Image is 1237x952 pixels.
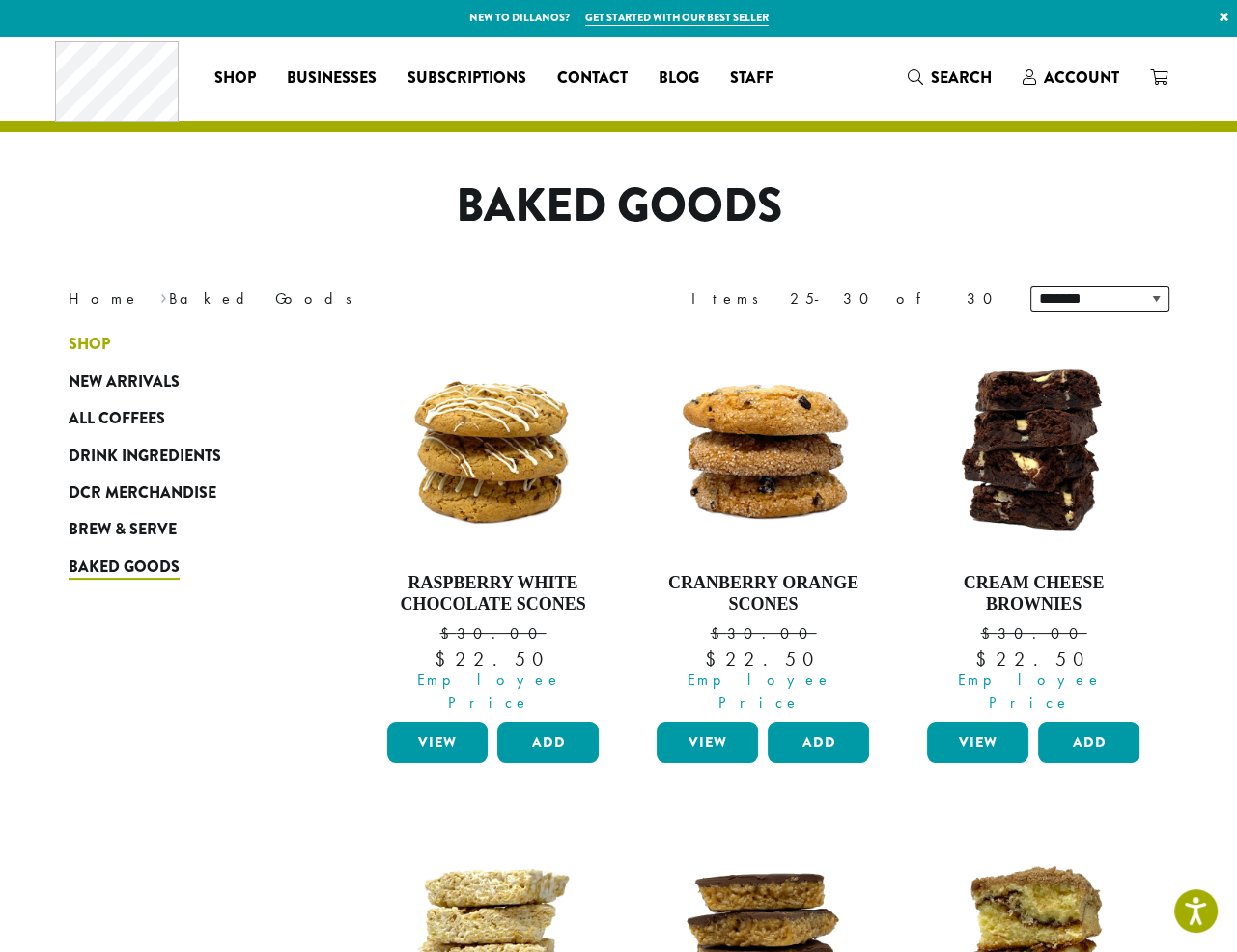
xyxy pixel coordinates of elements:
[715,63,789,94] a: Staff
[768,722,869,763] button: Add
[644,668,874,715] span: Employee Price
[69,400,300,437] a: All Coffees
[710,623,816,643] bdi: 30.00
[69,437,300,474] a: Drink Ingredients
[980,623,997,643] span: $
[199,63,271,94] a: Shop
[922,336,1144,715] a: Cream Cheese Brownies $30.00 Employee Price
[69,549,300,585] a: Baked Goods
[382,336,604,715] a: Raspberry White Chocolate Scones $30.00 Employee Price
[69,326,300,363] a: Shop
[439,623,546,643] bdi: 30.00
[691,287,1001,311] div: Items 25-30 of 30
[69,445,221,469] span: Drink Ingredients
[710,623,726,643] span: $
[69,481,216,505] span: DCR Merchandise
[54,178,1184,234] h1: Baked Goods
[382,573,604,614] h4: Raspberry White Chocolate Scones
[557,67,628,91] span: Contact
[975,646,1092,671] bdi: 22.50
[657,722,758,763] a: View
[922,573,1144,614] h4: Cream Cheese Brownies
[497,722,599,763] button: Add
[914,668,1144,715] span: Employee Price
[214,67,256,91] span: Shop
[980,623,1086,643] bdi: 30.00
[892,62,1007,94] a: Search
[652,573,874,614] h4: Cranberry Orange Scones
[931,67,992,89] span: Search
[705,646,725,671] span: $
[69,475,300,511] a: DCR Merchandise
[387,722,489,763] a: View
[1044,67,1119,89] span: Account
[69,287,590,311] nav: Breadcrumb
[435,646,455,671] span: $
[927,722,1028,763] a: View
[160,281,167,311] span: ›
[69,333,110,357] span: Shop
[69,518,177,542] span: Brew & Serve
[69,556,180,580] span: Baked Goods
[975,646,996,671] span: $
[652,336,874,558] img: Cranberry-Orange-Scone-stack-white-background.png
[287,67,377,91] span: Businesses
[659,67,699,91] span: Blog
[705,646,822,671] bdi: 22.50
[69,511,300,548] a: Brew & Serve
[585,10,769,26] a: Get started with our best seller
[730,67,773,91] span: Staff
[381,336,604,558] img: Raspberry-White-Chocolate-Scone-Stack-white-background.png
[69,407,165,431] span: All Coffees
[1038,722,1139,763] button: Add
[439,623,456,643] span: $
[69,370,180,394] span: New Arrivals
[652,336,874,715] a: Cranberry Orange Scones $30.00 Employee Price
[922,336,1144,558] img: Cream-Cheese-Brownie-Stack-White-Background.png
[408,67,526,91] span: Subscriptions
[69,364,300,400] a: New Arrivals
[435,646,551,671] bdi: 22.50
[69,288,140,309] a: Home
[375,668,604,715] span: Employee Price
